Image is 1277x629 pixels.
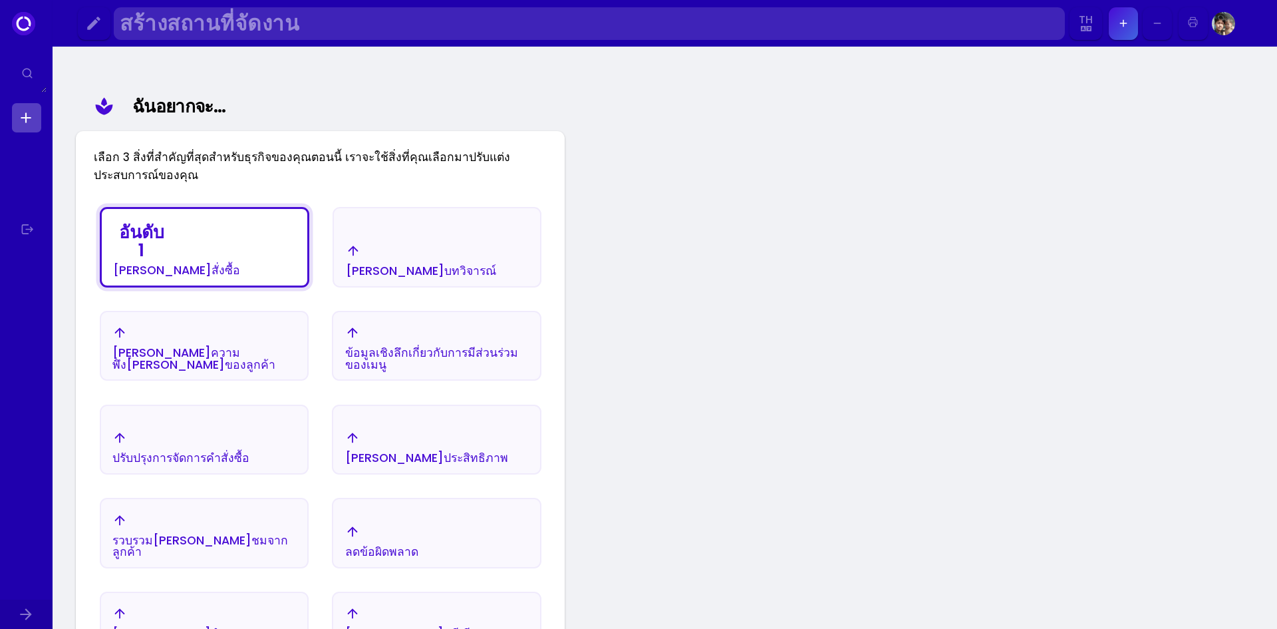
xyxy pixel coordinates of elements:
font: [PERSON_NAME]ประสิทธิภาพ [345,450,508,466]
button: [PERSON_NAME]ประสิทธิภาพ [332,405,541,475]
img: ภาพ [1212,12,1235,35]
img: ภาพ [1240,12,1263,35]
font: 1 [138,238,144,262]
font: [PERSON_NAME]สั่งซื้อ [113,262,240,278]
button: สร้างสถานที่จัดงาน [114,7,1065,40]
button: รวบรวม[PERSON_NAME]ชมจากลูกค้า [100,498,309,568]
font: เลือก 3 สิ่งที่สำคัญที่สุดสำหรับธุรกิจของคุณตอนนี้ เราจะใช้สิ่งที่คุณเลือกมาปรับแต่งประสบการณ์ของคุณ [94,149,510,182]
button: [PERSON_NAME]บทวิจารณ์ [333,207,541,287]
button: ปรับปรุงการจัดการคำสั่งซื้อ [100,405,309,475]
font: ปรับปรุงการจัดการคำสั่งซื้อ [112,450,249,466]
button: ลดข้อผิดพลาด [332,498,541,568]
font: ลดข้อผิดพลาด [345,544,418,560]
button: อันดับ1[PERSON_NAME]สั่งซื้อ [100,207,310,287]
font: อันดับ [119,220,164,244]
font: ฉันอยากจะ... [132,94,226,118]
font: [PERSON_NAME]ความพึง[PERSON_NAME]ของลูกค้า [112,345,275,373]
button: ข้อมูลเชิงลึกเกี่ยวกับการมีส่วนร่วมของเมนู [332,311,541,381]
font: รวบรวม[PERSON_NAME]ชมจากลูกค้า [112,532,288,560]
font: [PERSON_NAME]บทวิจารณ์ [346,263,496,279]
font: สร้างสถานที่จัดงาน [120,9,299,38]
button: [PERSON_NAME]ความพึง[PERSON_NAME]ของลูกค้า [100,311,309,381]
font: ข้อมูลเชิงลึกเกี่ยวกับการมีส่วนร่วมของเมนู [345,345,518,373]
